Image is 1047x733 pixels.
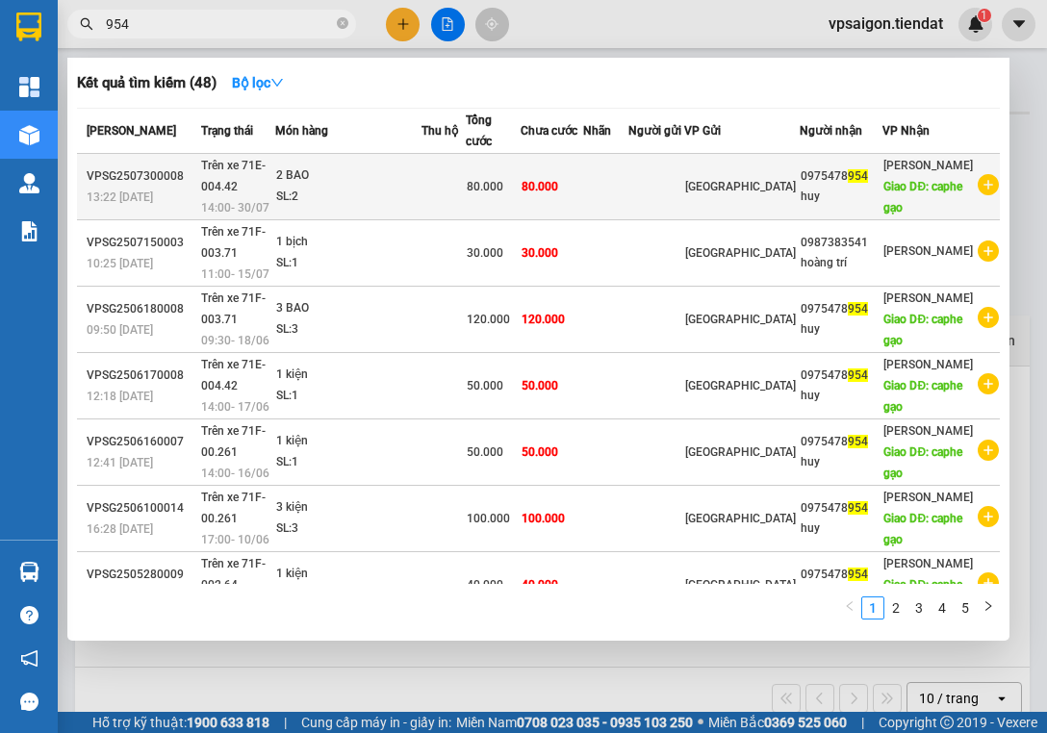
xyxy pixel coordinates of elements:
[685,180,796,193] span: [GEOGRAPHIC_DATA]
[862,597,883,619] a: 1
[522,379,558,392] span: 50.000
[801,233,881,253] div: 0987383541
[337,15,348,34] span: close-circle
[276,253,421,274] div: SL: 1
[522,180,558,193] span: 80.000
[201,467,269,480] span: 14:00 - 16/06
[201,225,266,260] span: Trên xe 71F-003.71
[978,572,999,594] span: plus-circle
[955,597,976,619] a: 5
[87,190,153,204] span: 13:22 [DATE]
[80,17,93,31] span: search
[87,233,195,253] div: VPSG2507150003
[907,596,931,619] li: 3
[883,557,973,570] span: [PERSON_NAME]
[87,257,153,270] span: 10:25 [DATE]
[19,173,39,193] img: warehouse-icon
[201,291,266,326] span: Trên xe 71F-003.71
[685,379,796,392] span: [GEOGRAPHIC_DATA]
[201,424,266,459] span: Trên xe 71F-00.261
[801,432,881,452] div: 0975478
[848,169,868,183] span: 954
[883,491,973,504] span: [PERSON_NAME]
[908,597,930,619] a: 3
[883,159,973,172] span: [PERSON_NAME]
[217,67,299,98] button: Bộ lọcdown
[87,432,195,452] div: VPSG2506160007
[87,498,195,518] div: VPSG2506100014
[882,124,930,138] span: VP Nhận
[801,166,881,187] div: 0975478
[522,578,558,592] span: 40.000
[522,313,565,326] span: 120.000
[19,221,39,241] img: solution-icon
[848,302,868,316] span: 954
[270,76,284,89] span: down
[201,557,266,592] span: Trên xe 71F-002.64
[276,232,421,253] div: 1 bịch
[77,73,217,93] h3: Kết quả tìm kiếm ( 48 )
[883,512,962,546] span: Giao DĐ: caphe gạo
[848,368,868,382] span: 954
[276,365,421,386] div: 1 kiện
[931,596,954,619] li: 4
[87,522,153,536] span: 16:28 [DATE]
[201,267,269,281] span: 11:00 - 15/07
[87,323,153,337] span: 09:50 [DATE]
[801,319,881,340] div: huy
[276,298,421,319] div: 3 BAO
[201,334,269,347] span: 09:30 - 18/06
[467,180,503,193] span: 80.000
[201,358,266,392] span: Trên xe 71E-004.42
[337,17,348,29] span: close-circle
[276,187,421,208] div: SL: 2
[276,319,421,341] div: SL: 3
[685,246,796,260] span: [GEOGRAPHIC_DATA]
[87,390,153,403] span: 12:18 [DATE]
[628,124,681,138] span: Người gửi
[87,366,195,386] div: VPSG2506170008
[19,125,39,145] img: warehouse-icon
[978,307,999,328] span: plus-circle
[87,456,153,469] span: 12:41 [DATE]
[883,379,962,414] span: Giao DĐ: caphe gạo
[801,498,881,518] div: 0975478
[801,565,881,585] div: 0975478
[848,568,868,581] span: 954
[522,445,558,459] span: 50.000
[801,386,881,406] div: huy
[954,596,977,619] li: 5
[201,124,253,138] span: Trạng thái
[467,578,503,592] span: 40.000
[983,600,994,612] span: right
[861,596,884,619] li: 1
[106,13,333,35] input: Tìm tên, số ĐT hoặc mã đơn
[275,124,328,138] span: Món hàng
[883,291,973,305] span: [PERSON_NAME]
[276,564,421,585] div: 1 kiện
[883,180,962,215] span: Giao DĐ: caphe gạo
[883,358,973,371] span: [PERSON_NAME]
[978,506,999,527] span: plus-circle
[201,201,269,215] span: 14:00 - 30/07
[801,253,881,273] div: hoàng trí
[978,240,999,262] span: plus-circle
[201,533,269,546] span: 17:00 - 10/06
[685,578,796,592] span: [GEOGRAPHIC_DATA]
[884,596,907,619] li: 2
[201,400,269,414] span: 14:00 - 17/06
[201,159,266,193] span: Trên xe 71E-004.42
[276,431,421,452] div: 1 kiện
[20,693,38,711] span: message
[801,187,881,207] div: huy
[87,166,195,187] div: VPSG2507300008
[883,424,973,438] span: [PERSON_NAME]
[801,299,881,319] div: 0975478
[583,124,611,138] span: Nhãn
[276,452,421,473] div: SL: 1
[848,501,868,515] span: 954
[87,565,195,585] div: VPSG2505280009
[522,246,558,260] span: 30.000
[466,114,492,148] span: Tổng cước
[885,597,907,619] a: 2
